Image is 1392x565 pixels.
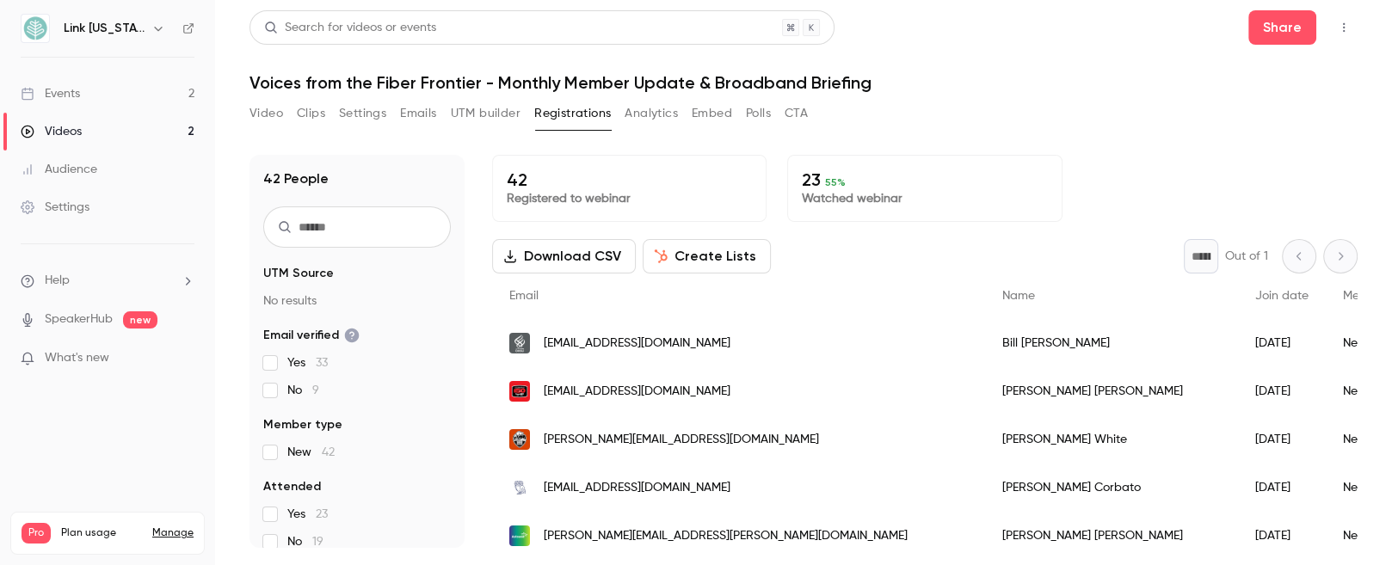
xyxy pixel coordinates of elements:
div: Search for videos or events [264,19,436,37]
span: No [287,382,319,399]
img: sou.edu [509,381,530,402]
span: 42 [322,446,335,458]
div: [PERSON_NAME] Corbato [985,464,1238,512]
span: 33 [316,357,328,369]
p: Watched webinar [802,190,1047,207]
button: Analytics [625,100,678,127]
span: [PERSON_NAME][EMAIL_ADDRESS][DOMAIN_NAME] [544,431,819,449]
span: Attended [263,478,321,495]
div: [DATE] [1238,512,1326,560]
li: help-dropdown-opener [21,272,194,290]
span: [EMAIL_ADDRESS][DOMAIN_NAME] [544,335,730,353]
button: Video [249,100,283,127]
h1: Voices from the Fiber Frontier - Monthly Member Update & Broadband Briefing [249,72,1358,93]
span: new [123,311,157,329]
div: Events [21,85,80,102]
span: Email verified [263,327,360,344]
span: [EMAIL_ADDRESS][DOMAIN_NAME] [544,479,730,497]
span: 19 [312,536,323,548]
span: Plan usage [61,526,142,540]
button: Settings [339,100,386,127]
span: Join date [1255,290,1309,302]
div: [DATE] [1238,367,1326,415]
span: Pro [22,523,51,544]
button: Clips [297,100,325,127]
a: Manage [152,526,194,540]
div: [PERSON_NAME] [PERSON_NAME] [985,512,1238,560]
button: Share [1248,10,1316,45]
img: alumni.rice.edu [509,477,530,498]
span: Yes [287,354,328,372]
span: 9 [312,384,319,396]
div: Bill [PERSON_NAME] [985,319,1238,367]
p: Registered to webinar [507,190,752,207]
span: 23 [316,508,328,520]
span: Yes [287,506,328,523]
div: [PERSON_NAME] White [985,415,1238,464]
span: Email [509,290,539,302]
img: ohsu.edu [509,333,530,353]
div: [DATE] [1238,415,1326,464]
img: Link Oregon [22,15,49,42]
div: [PERSON_NAME] [PERSON_NAME] [985,367,1238,415]
div: [DATE] [1238,319,1326,367]
span: UTM Source [263,265,334,282]
button: Top Bar Actions [1330,14,1358,41]
div: Audience [21,161,97,178]
img: oregonstate.edu [509,429,530,450]
p: No results [263,292,451,310]
button: CTA [785,100,808,127]
div: Videos [21,123,82,140]
span: 55 % [825,176,846,188]
span: [PERSON_NAME][EMAIL_ADDRESS][PERSON_NAME][DOMAIN_NAME] [544,527,908,545]
h1: 42 People [263,169,329,189]
button: Create Lists [643,239,771,273]
span: Member type [263,416,342,433]
span: Help [45,272,70,290]
span: Name [1002,290,1035,302]
img: astound.com [509,525,530,546]
p: 42 [507,169,752,190]
button: UTM builder [451,100,520,127]
h6: Link [US_STATE] [64,20,145,37]
button: Download CSV [492,239,636,273]
a: SpeakerHub [45,310,113,329]
span: What's new [45,349,109,367]
div: [DATE] [1238,464,1326,512]
button: Polls [746,100,771,127]
span: New [287,444,335,461]
button: Emails [400,100,436,127]
span: No [287,533,323,550]
p: Out of 1 [1225,248,1268,265]
button: Embed [692,100,732,127]
span: [EMAIL_ADDRESS][DOMAIN_NAME] [544,383,730,401]
div: Settings [21,199,89,216]
p: 23 [802,169,1047,190]
button: Registrations [534,100,611,127]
